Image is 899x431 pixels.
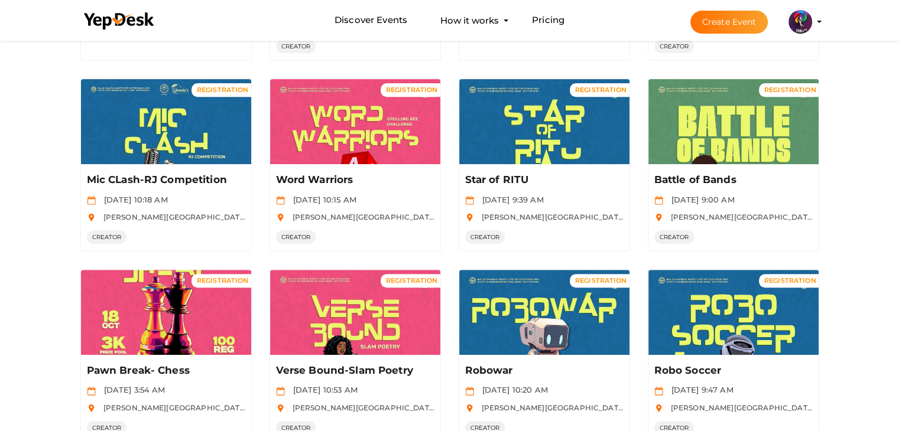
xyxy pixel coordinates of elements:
p: Mic CLash-RJ Competition [87,173,242,187]
img: calendar.svg [87,387,96,396]
p: Pawn Break- Chess [87,364,242,378]
img: calendar.svg [465,196,474,205]
button: How it works [437,9,502,31]
img: calendar.svg [654,196,663,205]
p: Verse Bound-Slam Poetry [276,364,431,378]
span: [PERSON_NAME][GEOGRAPHIC_DATA], [GEOGRAPHIC_DATA], [GEOGRAPHIC_DATA], [GEOGRAPHIC_DATA], [GEOGRAP... [287,213,777,221]
span: [DATE] 10:15 AM [287,195,356,204]
img: calendar.svg [276,387,285,396]
span: CREATOR [465,230,505,244]
img: calendar.svg [654,387,663,396]
span: CREATOR [654,230,694,244]
span: [DATE] 9:00 AM [666,195,735,204]
img: location.svg [654,213,663,222]
img: location.svg [87,213,96,222]
p: Word Warriors [276,173,431,187]
img: location.svg [465,213,474,222]
img: location.svg [87,404,96,413]
span: [DATE] 10:20 AM [476,385,548,394]
span: CREATOR [276,230,316,244]
img: location.svg [276,213,285,222]
span: [PERSON_NAME][GEOGRAPHIC_DATA], [GEOGRAPHIC_DATA], [GEOGRAPHIC_DATA], [GEOGRAPHIC_DATA], [GEOGRAP... [98,403,588,412]
span: CREATOR [276,40,316,53]
span: CREATOR [87,230,127,244]
span: [DATE] 9:39 AM [476,195,544,204]
span: [DATE] 9:47 AM [666,385,734,394]
a: Pricing [532,9,564,31]
span: [DATE] 10:53 AM [287,385,358,394]
img: location.svg [654,404,663,413]
p: Star of RITU [465,173,621,187]
button: Create Event [690,11,768,34]
span: [DATE] 10:18 AM [98,195,168,204]
img: 5BK8ZL5P_small.png [788,10,812,34]
img: calendar.svg [276,196,285,205]
p: Robowar [465,364,621,378]
span: [PERSON_NAME][GEOGRAPHIC_DATA], [GEOGRAPHIC_DATA], [GEOGRAPHIC_DATA], [GEOGRAPHIC_DATA], [GEOGRAP... [287,403,777,412]
p: Robo Soccer [654,364,810,378]
p: Battle of Bands [654,173,810,187]
img: calendar.svg [465,387,474,396]
img: location.svg [276,404,285,413]
span: [PERSON_NAME][GEOGRAPHIC_DATA], [GEOGRAPHIC_DATA], [GEOGRAPHIC_DATA], [GEOGRAPHIC_DATA], [GEOGRAP... [98,213,588,221]
span: [DATE] 3:54 AM [98,385,165,394]
span: CREATOR [654,40,694,53]
img: calendar.svg [87,196,96,205]
img: location.svg [465,404,474,413]
a: Discover Events [335,9,407,31]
